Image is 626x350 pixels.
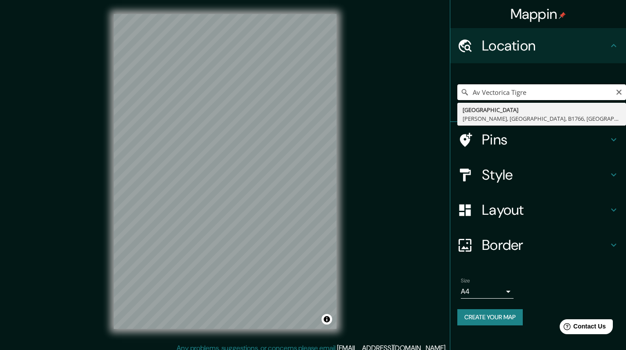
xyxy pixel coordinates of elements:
[482,201,608,219] h4: Layout
[463,114,621,123] div: [PERSON_NAME], [GEOGRAPHIC_DATA], B1766, [GEOGRAPHIC_DATA]
[461,285,514,299] div: A4
[322,314,332,325] button: Toggle attribution
[482,37,608,54] h4: Location
[463,105,621,114] div: [GEOGRAPHIC_DATA]
[615,87,622,96] button: Clear
[482,236,608,254] h4: Border
[114,14,337,329] canvas: Map
[457,309,523,325] button: Create your map
[450,157,626,192] div: Style
[450,122,626,157] div: Pins
[457,84,626,100] input: Pick your city or area
[482,166,608,184] h4: Style
[450,192,626,227] div: Layout
[548,316,616,340] iframe: Help widget launcher
[450,28,626,63] div: Location
[461,277,470,285] label: Size
[482,131,608,148] h4: Pins
[450,227,626,263] div: Border
[559,12,566,19] img: pin-icon.png
[510,5,566,23] h4: Mappin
